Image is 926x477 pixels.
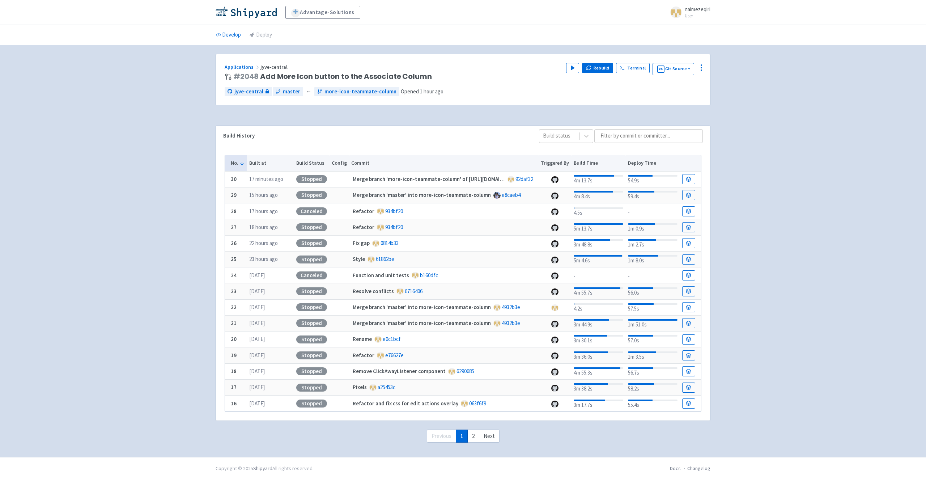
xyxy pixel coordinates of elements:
[353,240,370,246] strong: Fix gap
[628,222,677,233] div: 1m 0.9s
[231,272,237,279] b: 24
[628,207,677,216] div: -
[383,335,401,342] a: e0c1bcf
[653,63,694,75] button: Git Source
[682,270,695,280] a: Build Details
[685,6,710,13] span: naimezeqiri
[628,174,677,185] div: 54.9s
[456,368,474,375] a: 6290685
[296,207,327,215] div: Canceled
[249,368,265,375] time: [DATE]
[574,318,623,329] div: 3m 44.9s
[306,88,311,96] span: ←
[628,254,677,265] div: 1m 8.0s
[296,287,327,295] div: Stopped
[249,240,278,246] time: 22 hours ago
[296,319,327,327] div: Stopped
[353,272,409,279] strong: Function and unit tests
[353,368,446,375] strong: Remove ClickAwayListener component
[515,176,533,182] a: 92daf32
[231,304,237,311] b: 22
[682,350,695,360] a: Build Details
[594,129,703,143] input: Filter by commit or committer...
[401,88,443,95] span: Opened
[378,384,395,391] a: a25453c
[628,350,677,361] div: 1m 3.5s
[682,366,695,376] a: Build Details
[249,272,265,279] time: [DATE]
[249,352,265,359] time: [DATE]
[231,176,237,182] b: 30
[353,256,365,262] strong: Style
[296,223,327,231] div: Stopped
[233,72,432,81] span: Add More Icon button to the Associate Column
[682,383,695,393] a: Build Details
[249,304,265,311] time: [DATE]
[628,286,677,297] div: 56.0s
[539,155,572,171] th: Triggered By
[682,206,695,216] a: Build Details
[574,174,623,185] div: 4m 13.7s
[353,224,374,231] strong: Refactor
[225,87,272,97] a: jyve-central
[249,320,265,326] time: [DATE]
[353,352,374,359] strong: Refactor
[385,208,403,215] a: 934bf20
[616,63,650,73] a: Terminal
[294,155,329,171] th: Build Status
[231,240,237,246] b: 26
[296,175,327,183] div: Stopped
[628,302,677,313] div: 57.5s
[353,335,372,342] strong: Rename
[502,320,520,326] a: 4932b3e
[682,254,695,265] a: Build Details
[687,465,710,472] a: Changelog
[574,222,623,233] div: 5m 13.7s
[253,465,272,472] a: Shipyard
[625,155,680,171] th: Deploy Time
[353,191,491,198] strong: Merge branch 'master' into more-icon-teammate-column
[628,238,677,249] div: 1m 2.7s
[353,176,606,182] strong: Merge branch 'more-icon-teammate-column' of [URL][DOMAIN_NAME] into more-icon-teammate-column
[666,7,710,18] a: naimezeqiri User
[628,271,677,280] div: -
[628,318,677,329] div: 1m 51.0s
[231,368,237,375] b: 18
[216,465,314,472] div: Copyright © 2025 All rights reserved.
[574,190,623,201] div: 4m 8.4s
[574,286,623,297] div: 4m 55.7s
[223,132,527,140] div: Build History
[385,352,404,359] a: e76627e
[231,208,237,215] b: 28
[682,238,695,248] a: Build Details
[467,430,479,443] a: 2
[231,320,237,326] b: 21
[502,191,521,198] a: e8caeb4
[216,25,241,45] a: Develop
[249,224,278,231] time: 18 hours ago
[682,398,695,409] a: Build Details
[682,190,695,200] a: Build Details
[682,318,695,328] a: Build Details
[314,87,399,97] a: more-icon-teammate-column
[247,155,294,171] th: Built at
[628,398,677,409] div: 55.4s
[249,288,265,295] time: [DATE]
[682,334,695,345] a: Build Details
[231,191,237,198] b: 29
[231,288,237,295] b: 23
[296,351,327,359] div: Stopped
[353,384,367,391] strong: Pixels
[296,335,327,343] div: Stopped
[329,155,349,171] th: Config
[296,256,327,263] div: Stopped
[353,400,458,407] strong: Refactor and fix css for edit actions overlay
[682,222,695,232] a: Build Details
[469,400,486,407] a: 063f6f9
[353,320,491,326] strong: Merge branch 'master' into more-icon-teammate-column
[349,155,539,171] th: Commit
[628,366,677,377] div: 56.7s
[249,400,265,407] time: [DATE]
[250,25,272,45] a: Deploy
[479,430,500,443] a: Next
